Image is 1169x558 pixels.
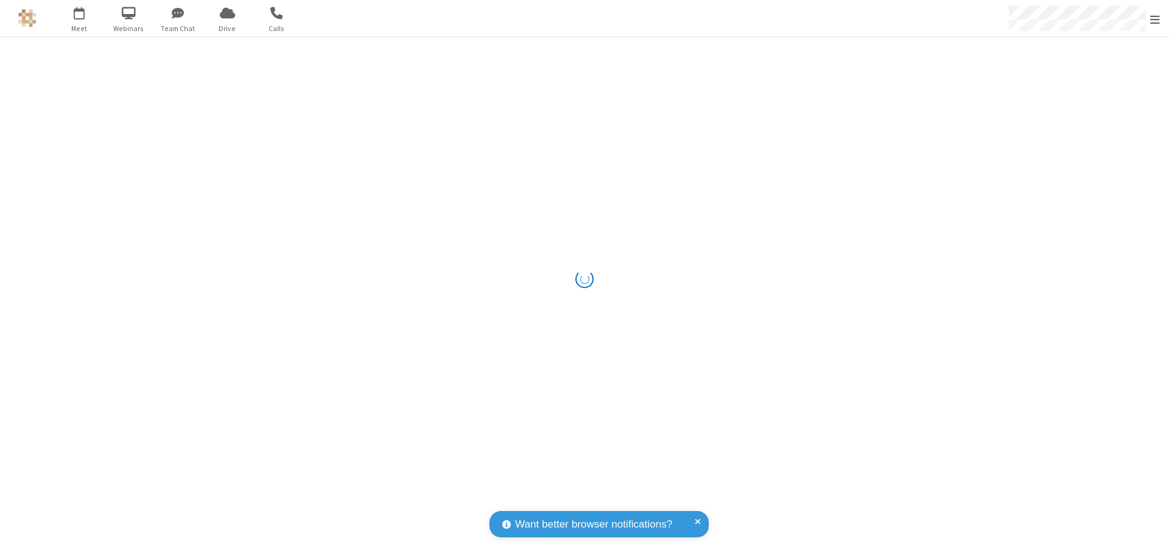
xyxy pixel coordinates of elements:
[18,9,37,27] img: QA Selenium DO NOT DELETE OR CHANGE
[106,23,152,34] span: Webinars
[155,23,201,34] span: Team Chat
[254,23,300,34] span: Calls
[205,23,250,34] span: Drive
[515,517,672,532] span: Want better browser notifications?
[57,23,102,34] span: Meet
